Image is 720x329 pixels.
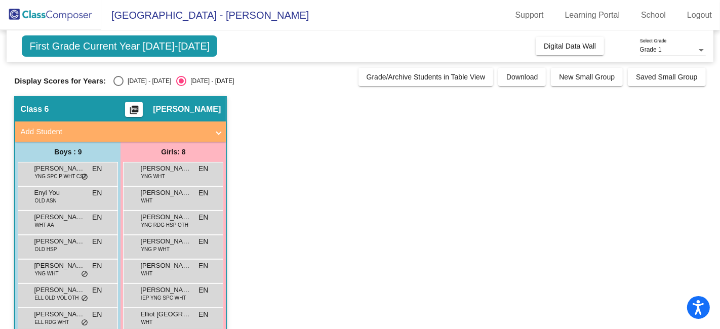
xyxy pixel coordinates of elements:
[141,221,188,229] span: YNG RDG HSP OTH
[34,236,85,246] span: [PERSON_NAME]
[367,73,486,81] span: Grade/Archive Students in Table View
[506,73,538,81] span: Download
[34,294,78,302] span: ELL OLD VOL OTH
[679,7,720,23] a: Logout
[507,7,552,23] a: Support
[140,309,191,319] span: Elliot [GEOGRAPHIC_DATA]
[628,68,705,86] button: Saved Small Group
[498,68,546,86] button: Download
[141,245,169,253] span: YNG P WHT
[633,7,674,23] a: School
[92,285,102,296] span: EN
[141,197,152,204] span: WHT
[141,318,152,326] span: WHT
[20,104,49,114] span: Class 6
[198,261,208,271] span: EN
[153,104,221,114] span: [PERSON_NAME]
[198,309,208,320] span: EN
[140,285,191,295] span: [PERSON_NAME]
[15,121,226,142] mat-expansion-panel-header: Add Student
[358,68,494,86] button: Grade/Archive Students in Table View
[198,236,208,247] span: EN
[559,73,615,81] span: New Small Group
[20,126,209,138] mat-panel-title: Add Student
[636,73,697,81] span: Saved Small Group
[34,163,85,174] span: [PERSON_NAME]
[34,270,58,277] span: YNG WHT
[34,173,86,180] span: YNG SPC P WHT CST
[34,221,54,229] span: WHT AA
[640,46,662,53] span: Grade 1
[34,245,57,253] span: OLD HSP
[92,309,102,320] span: EN
[536,37,604,55] button: Digital Data Wall
[198,188,208,198] span: EN
[81,173,88,181] span: do_not_disturb_alt
[198,285,208,296] span: EN
[34,318,69,326] span: ELL RDG WHT
[92,163,102,174] span: EN
[34,261,85,271] span: [PERSON_NAME]
[125,102,143,117] button: Print Students Details
[141,294,186,302] span: IEP YNG SPC WHT
[557,7,628,23] a: Learning Portal
[186,76,234,86] div: [DATE] - [DATE]
[101,7,309,23] span: [GEOGRAPHIC_DATA] - [PERSON_NAME]
[198,163,208,174] span: EN
[551,68,623,86] button: New Small Group
[14,76,106,86] span: Display Scores for Years:
[34,309,85,319] span: [PERSON_NAME]
[34,188,85,198] span: Enyi You
[140,188,191,198] span: [PERSON_NAME]
[113,76,234,86] mat-radio-group: Select an option
[141,173,165,180] span: YNG WHT
[544,42,596,50] span: Digital Data Wall
[198,212,208,223] span: EN
[81,270,88,278] span: do_not_disturb_alt
[140,261,191,271] span: [PERSON_NAME]
[128,105,140,119] mat-icon: picture_as_pdf
[140,212,191,222] span: [PERSON_NAME]
[34,285,85,295] span: [PERSON_NAME]
[140,163,191,174] span: [PERSON_NAME]
[15,142,121,162] div: Boys : 9
[81,319,88,327] span: do_not_disturb_alt
[140,236,191,246] span: [PERSON_NAME]
[92,212,102,223] span: EN
[34,197,56,204] span: OLD ASN
[22,35,217,57] span: First Grade Current Year [DATE]-[DATE]
[92,261,102,271] span: EN
[92,236,102,247] span: EN
[121,142,226,162] div: Girls: 8
[34,212,85,222] span: [PERSON_NAME]
[92,188,102,198] span: EN
[141,270,152,277] span: WHT
[81,295,88,303] span: do_not_disturb_alt
[124,76,171,86] div: [DATE] - [DATE]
